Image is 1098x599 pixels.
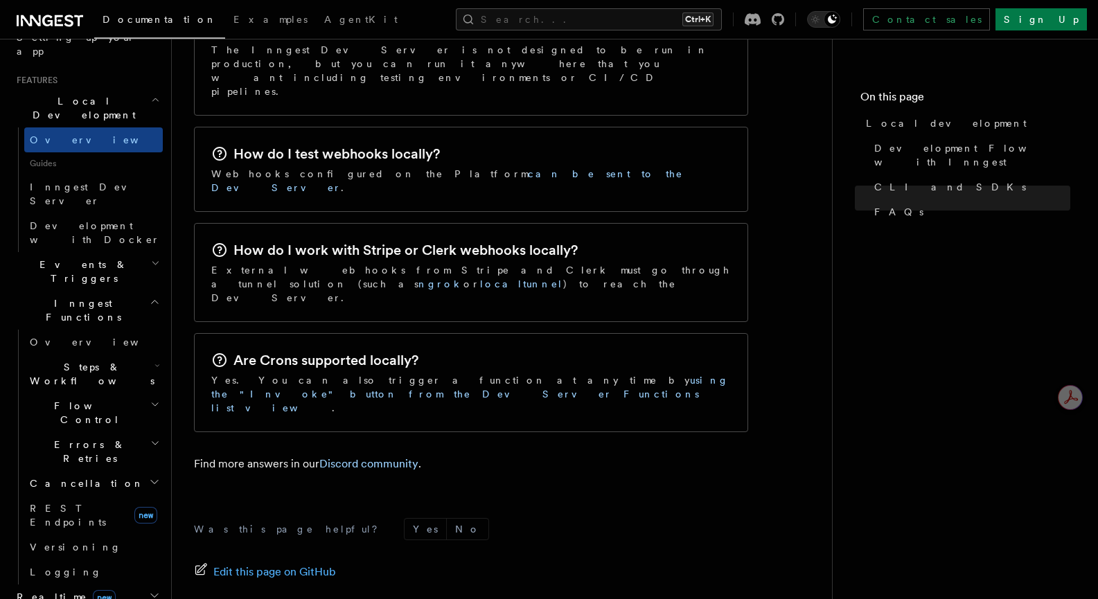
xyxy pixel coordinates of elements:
button: Cancellation [24,471,163,496]
a: Local development [860,111,1070,136]
span: Development with Docker [30,220,160,245]
p: The Inngest Dev Server is not designed to be run in production, but you can run it anywhere that ... [211,43,731,98]
span: Steps & Workflows [24,360,154,388]
span: Local development [866,116,1027,130]
span: Errors & Retries [24,438,150,465]
span: Edit this page on GitHub [213,562,336,582]
span: Overview [30,134,172,145]
p: Was this page helpful? [194,522,387,536]
a: Versioning [24,535,163,560]
button: Events & Triggers [11,252,163,291]
span: new [134,507,157,524]
a: using the "Invoke" button from the Dev Server Functions list view [211,375,729,413]
span: Examples [233,14,308,25]
span: Versioning [30,542,121,553]
span: REST Endpoints [30,503,106,528]
button: Local Development [11,89,163,127]
p: Yes. You can also trigger a function at any time by . [211,373,731,415]
button: Inngest Functions [11,291,163,330]
a: can be sent to the Dev Server [211,168,683,193]
span: Inngest Functions [11,296,150,324]
p: Find more answers in our . [194,454,748,474]
span: Local Development [11,94,151,122]
span: Inngest Dev Server [30,181,148,206]
a: Overview [24,127,163,152]
p: Webhooks configured on the Platform . [211,167,731,195]
div: Local Development [11,127,163,252]
a: FAQs [869,199,1070,224]
a: localtunnel [480,278,563,289]
h2: How do I work with Stripe or Clerk webhooks locally? [233,240,578,260]
button: Flow Control [24,393,163,432]
h2: How do I test webhooks locally? [233,144,440,163]
button: Steps & Workflows [24,355,163,393]
span: CLI and SDKs [874,180,1026,194]
button: Errors & Retries [24,432,163,471]
a: Examples [225,4,316,37]
div: Inngest Functions [11,330,163,584]
a: Logging [24,560,163,584]
button: No [447,519,488,539]
a: Edit this page on GitHub [194,562,336,582]
span: Cancellation [24,476,144,490]
span: Development Flow with Inngest [874,141,1070,169]
a: Overview [24,330,163,355]
a: Documentation [94,4,225,39]
span: Documentation [103,14,217,25]
span: Flow Control [24,399,150,427]
span: Logging [30,566,102,578]
a: CLI and SDKs [869,175,1070,199]
span: FAQs [874,205,923,219]
a: AgentKit [316,4,406,37]
button: Search...Ctrl+K [456,8,722,30]
kbd: Ctrl+K [682,12,714,26]
a: Development with Docker [24,213,163,252]
span: AgentKit [324,14,398,25]
h2: Are Crons supported locally? [233,350,418,370]
h4: On this page [860,89,1070,111]
p: External webhooks from Stripe and Clerk must go through a tunnel solution (such as or ) to reach ... [211,263,731,305]
span: Events & Triggers [11,258,151,285]
a: Sign Up [995,8,1087,30]
span: Features [11,75,57,86]
a: Development Flow with Inngest [869,136,1070,175]
a: REST Endpointsnew [24,496,163,535]
span: Guides [24,152,163,175]
span: Overview [30,337,172,348]
a: Discord community [319,457,418,470]
a: ngrok [418,278,463,289]
button: Yes [405,519,446,539]
button: Toggle dark mode [807,11,840,28]
a: Inngest Dev Server [24,175,163,213]
a: Setting up your app [11,25,163,64]
a: Contact sales [863,8,990,30]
